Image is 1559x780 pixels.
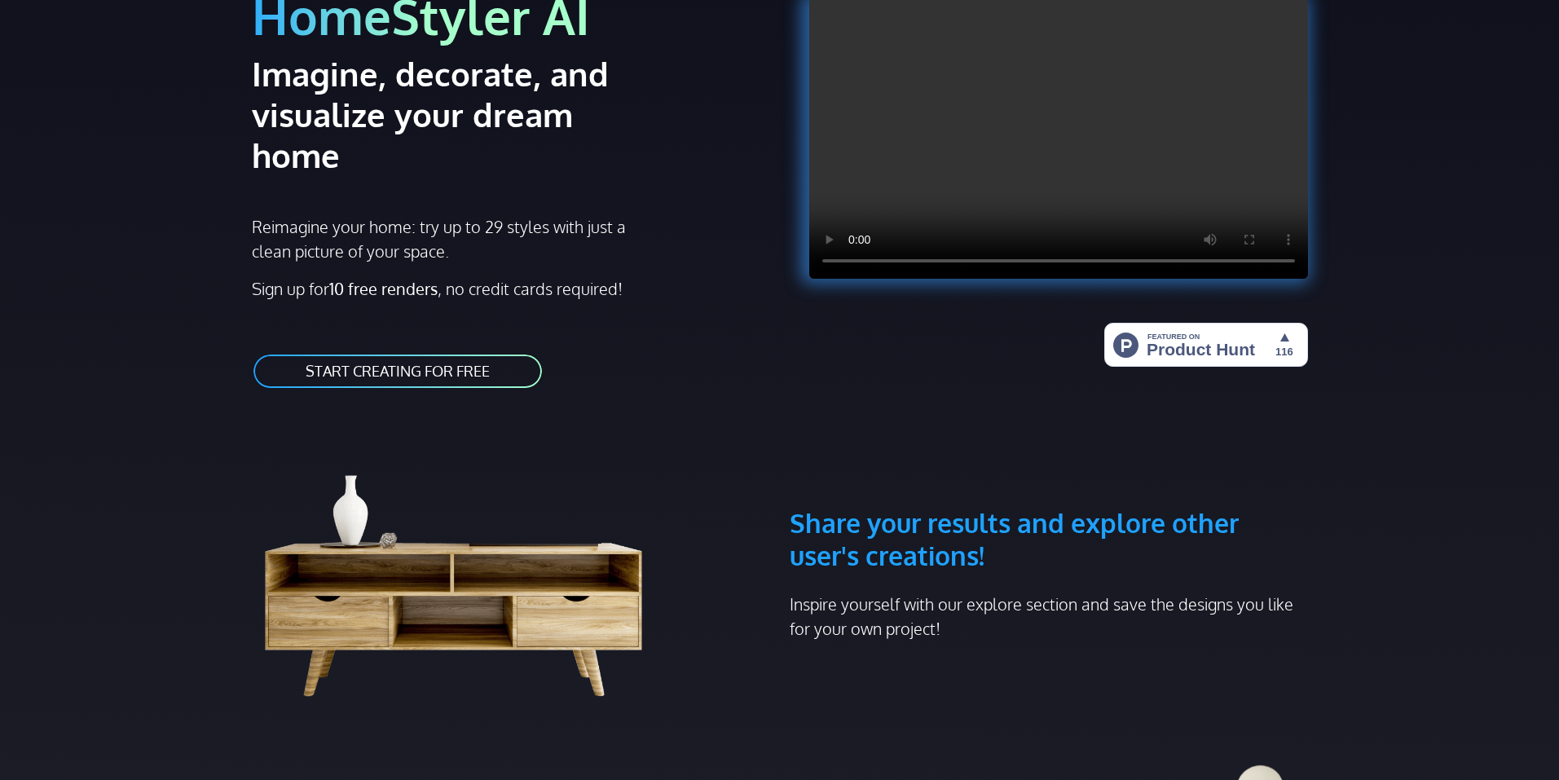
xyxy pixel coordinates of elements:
[252,276,770,301] p: Sign up for , no credit cards required!
[329,278,438,299] strong: 10 free renders
[790,592,1308,641] p: Inspire yourself with our explore section and save the designs you like for your own project!
[252,214,641,263] p: Reimagine your home: try up to 29 styles with just a clean picture of your space.
[1104,323,1308,367] img: HomeStyler AI - Interior Design Made Easy: One Click to Your Dream Home | Product Hunt
[252,429,680,706] img: living room cabinet
[252,53,667,175] h2: Imagine, decorate, and visualize your dream home
[252,353,544,390] a: START CREATING FOR FREE
[790,429,1308,572] h3: Share your results and explore other user's creations!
